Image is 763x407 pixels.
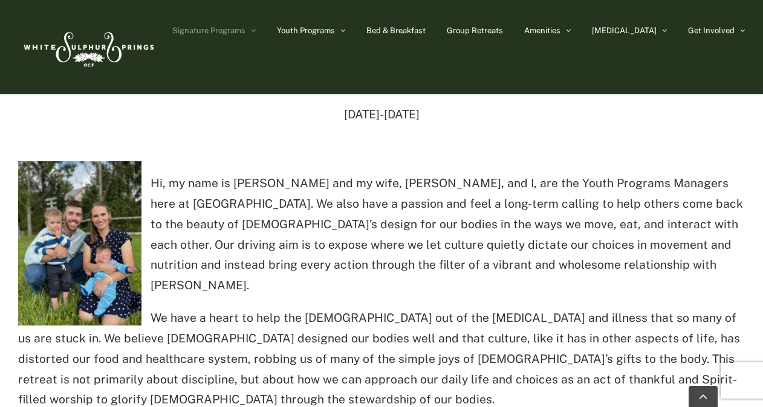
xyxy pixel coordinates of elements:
[524,27,560,34] span: Amenities
[366,27,426,34] span: Bed & Breakfast
[18,104,745,125] p: [DATE]-[DATE]
[447,27,503,34] span: Group Retreats
[592,27,657,34] span: [MEDICAL_DATA]
[18,173,745,296] p: Hi, my name is [PERSON_NAME] and my wife, [PERSON_NAME], and I, are the Youth Programs Managers h...
[688,27,735,34] span: Get Involved
[18,19,157,75] img: White Sulphur Springs Logo
[172,27,245,34] span: Signature Programs
[277,27,335,34] span: Youth Programs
